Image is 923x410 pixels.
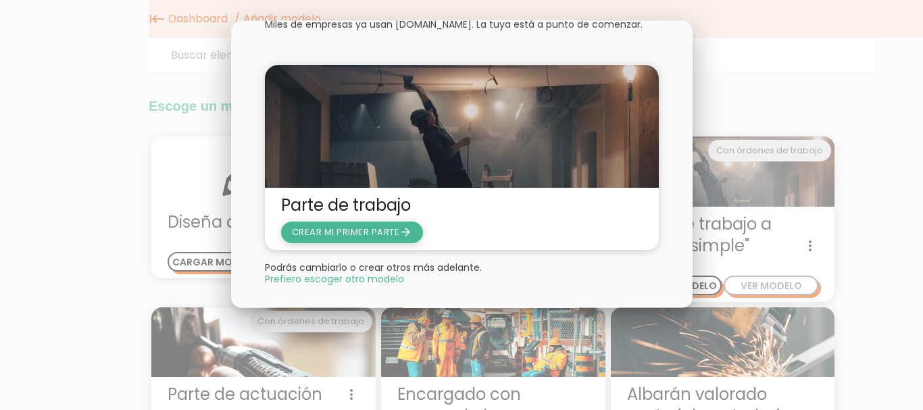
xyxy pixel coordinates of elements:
span: Close [265,274,404,284]
p: Miles de empresas ya usan [DOMAIN_NAME]. La tuya está a punto de comenzar. [265,17,659,30]
i: arrow_forward [399,221,412,242]
span: CREAR MI PRIMER PARTE [292,225,413,238]
span: Parte de trabajo [281,194,643,215]
span: Podrás cambiarlo o crear otros más adelante. [265,261,482,274]
img: partediariooperario.jpg [265,64,659,187]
